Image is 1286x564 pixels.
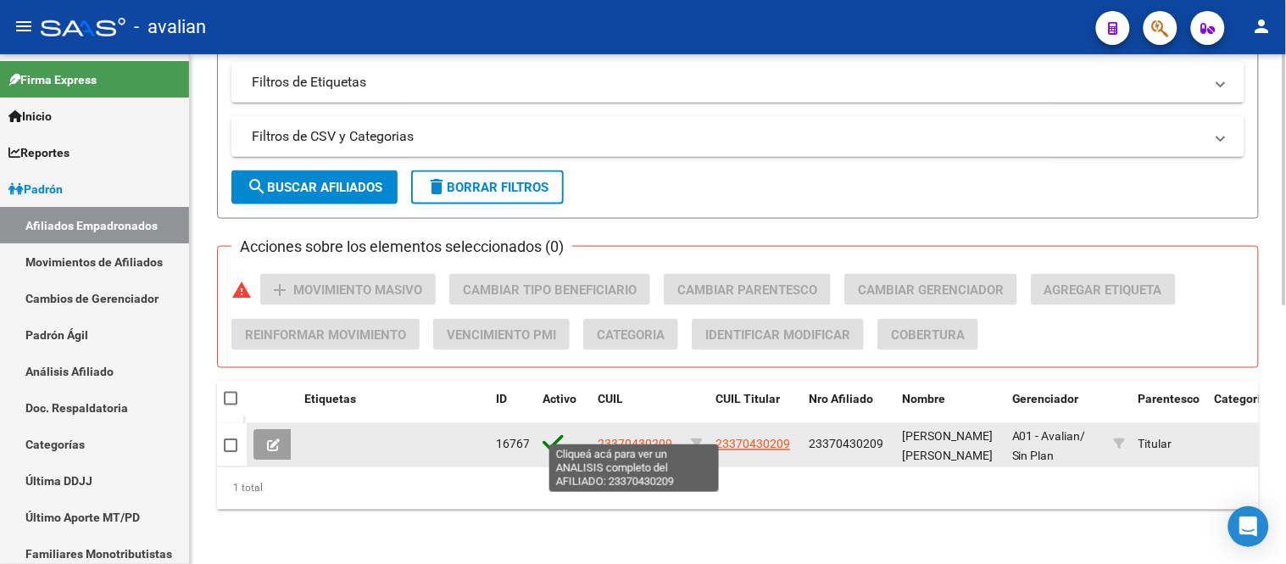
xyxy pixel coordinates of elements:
span: Vencimiento PMI [447,327,556,343]
button: Borrar Filtros [411,170,564,204]
span: Parentesco [1138,393,1200,406]
mat-expansion-panel-header: Filtros de CSV y Categorias [231,116,1244,157]
span: 23370430209 [598,438,672,451]
button: Agregar Etiqueta [1031,274,1176,305]
span: 23370430209 [715,438,790,451]
button: Reinformar Movimiento [231,319,420,350]
button: Vencimiento PMI [433,319,570,350]
datatable-header-cell: Activo [536,382,591,438]
span: 23370430209 [809,438,883,451]
mat-icon: person [1252,16,1272,36]
span: Nro Afiliado [809,393,873,406]
datatable-header-cell: CUIL Titular [709,382,802,438]
button: Cambiar Tipo Beneficiario [449,274,650,305]
span: Padrón [8,180,63,198]
span: Gerenciador [1012,393,1079,406]
span: Buscar Afiliados [247,180,382,195]
span: Reinformar Movimiento [245,327,406,343]
button: Buscar Afiliados [231,170,398,204]
span: Categoria [1215,393,1268,406]
span: [PERSON_NAME] [PERSON_NAME] [902,430,993,463]
mat-icon: delete [426,176,447,197]
span: ID [496,393,507,406]
span: 167678 [496,438,537,451]
span: Identificar Modificar [705,327,850,343]
span: CUIL [598,393,623,406]
datatable-header-cell: ID [489,382,536,438]
button: Cobertura [877,319,978,350]
mat-icon: add [270,280,290,300]
span: Reportes [8,143,70,162]
span: Inicio [8,107,52,126]
span: Movimiento Masivo [293,282,422,298]
span: Categoria [597,327,665,343]
span: Nombre [902,393,945,406]
mat-icon: search [247,176,267,197]
button: Categoria [583,319,678,350]
span: Cambiar Gerenciador [858,282,1004,298]
button: Identificar Modificar [692,319,864,350]
span: Cambiar Tipo Beneficiario [463,282,637,298]
span: Titular [1138,438,1172,451]
span: Cambiar Parentesco [677,282,817,298]
mat-icon: menu [14,16,34,36]
mat-expansion-panel-header: Filtros de Etiquetas [231,62,1244,103]
span: Agregar Etiqueta [1044,282,1162,298]
span: - avalian [134,8,206,46]
datatable-header-cell: CUIL [591,382,684,438]
span: Borrar Filtros [426,180,548,195]
datatable-header-cell: Parentesco [1132,382,1208,438]
span: Etiquetas [304,393,356,406]
mat-panel-title: Filtros de CSV y Categorias [252,127,1204,146]
button: Cambiar Parentesco [664,274,831,305]
div: 1 total [217,467,1259,510]
datatable-header-cell: Gerenciador [1005,382,1107,438]
span: CUIL Titular [715,393,780,406]
span: Activo [543,393,576,406]
button: Movimiento Masivo [260,274,436,305]
span: Firma Express [8,70,97,89]
div: Open Intercom Messenger [1228,506,1269,547]
button: Cambiar Gerenciador [844,274,1017,305]
datatable-header-cell: Nro Afiliado [802,382,895,438]
datatable-header-cell: Etiquetas [298,382,489,438]
h3: Acciones sobre los elementos seleccionados (0) [231,235,572,259]
datatable-header-cell: Nombre [895,382,1005,438]
mat-icon: warning [231,280,252,300]
datatable-header-cell: Categoria [1208,382,1276,438]
mat-panel-title: Filtros de Etiquetas [252,73,1204,92]
span: A01 - Avalian [1012,430,1081,444]
span: Cobertura [891,327,965,343]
